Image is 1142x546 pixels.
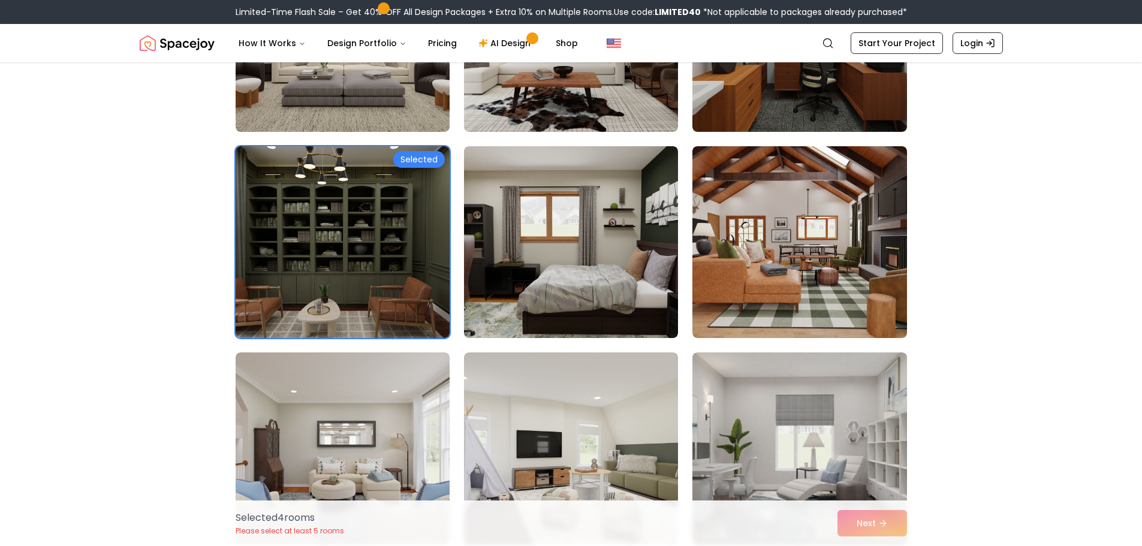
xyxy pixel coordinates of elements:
img: Spacejoy Logo [140,31,215,55]
a: Login [953,32,1003,54]
img: Room room-40 [236,146,450,338]
button: Design Portfolio [318,31,416,55]
img: Room room-44 [464,352,678,544]
a: AI Design [469,31,544,55]
a: Start Your Project [851,32,943,54]
img: United States [607,36,621,50]
div: Limited-Time Flash Sale – Get 40% OFF All Design Packages + Extra 10% on Multiple Rooms. [236,6,907,18]
nav: Global [140,24,1003,62]
div: Selected [393,151,445,168]
span: Use code: [614,6,701,18]
p: Please select at least 5 rooms [236,526,344,536]
nav: Main [229,31,587,55]
a: Spacejoy [140,31,215,55]
span: *Not applicable to packages already purchased* [701,6,907,18]
b: LIMITED40 [655,6,701,18]
button: How It Works [229,31,315,55]
img: Room room-43 [236,352,450,544]
a: Pricing [418,31,466,55]
p: Selected 4 room s [236,511,344,525]
img: Room room-41 [464,146,678,338]
img: Room room-45 [692,352,906,544]
img: Room room-42 [692,146,906,338]
a: Shop [546,31,587,55]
